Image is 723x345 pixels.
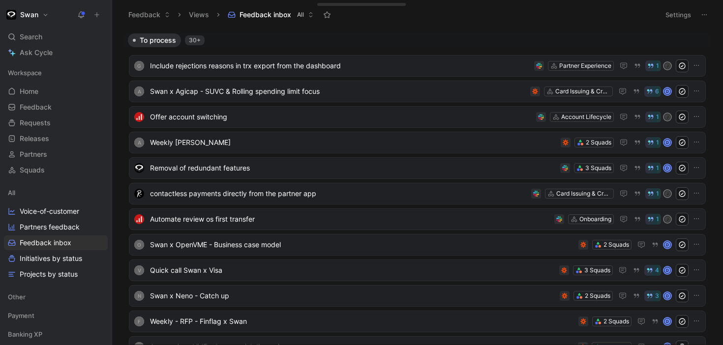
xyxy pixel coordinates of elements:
[664,114,671,120] div: J
[150,239,574,251] span: Swan x OpenVME - Business case model
[20,206,79,216] span: Voice-of-customer
[184,7,213,22] button: Views
[656,140,659,145] span: 1
[655,88,659,94] span: 6
[20,10,38,19] h1: Swan
[8,188,15,198] span: All
[20,254,82,263] span: Initiatives by status
[20,31,42,43] span: Search
[4,289,108,304] div: Other
[134,240,144,250] div: O
[150,60,530,72] span: Include rejections reasons in trx export from the dashboard
[150,213,550,225] span: Automate review os first transfer
[4,327,108,342] div: Banking XP
[555,86,610,96] div: Card Issuing & Credit
[150,162,556,174] span: Removal of redundant features
[664,318,671,325] div: d
[4,115,108,130] a: Requests
[603,240,629,250] div: 2 Squads
[134,291,144,301] div: N
[664,267,671,274] div: d
[4,100,108,115] a: Feedback
[585,163,611,173] div: 3 Squads
[664,216,671,223] div: J
[656,216,659,222] span: 1
[556,189,611,199] div: Card Issuing & Credit
[20,238,71,248] span: Feedback inbox
[585,291,610,301] div: 2 Squads
[664,241,671,248] div: d
[134,163,144,173] img: logo
[664,165,671,172] div: d
[645,188,661,199] button: 1
[8,68,42,78] span: Workspace
[6,10,16,20] img: Swan
[584,265,610,275] div: 3 Squads
[20,149,47,159] span: Partners
[664,62,671,69] div: J
[8,311,34,320] span: Payment
[134,138,144,147] div: A
[561,112,611,122] div: Account Lifecycle
[664,88,671,95] div: d
[129,132,706,153] a: AWeekly [PERSON_NAME]2 Squads1d
[134,112,144,122] img: logo
[4,308,108,326] div: Payment
[656,63,659,69] span: 1
[20,222,80,232] span: Partners feedback
[4,45,108,60] a: Ask Cycle
[656,191,659,197] span: 1
[20,118,51,128] span: Requests
[20,165,45,175] span: Squads
[185,35,205,45] div: 30+
[656,114,659,120] span: 1
[129,285,706,307] a: NSwan x Neno - Catch up2 Squads3d
[664,139,671,146] div: d
[129,311,706,332] a: FWeekly - RFP - Finflag x Swan2 Squadsd
[150,86,526,97] span: Swan x Agicap - SUVC & Rolling spending limit focus
[4,251,108,266] a: Initiatives by status
[645,60,661,71] button: 1
[150,188,527,200] span: contactless payments directly from the partner app
[655,267,659,273] span: 4
[603,316,629,326] div: 2 Squads
[4,163,108,177] a: Squads
[150,111,532,123] span: Offer account switching
[150,137,557,148] span: Weekly [PERSON_NAME]
[586,138,611,147] div: 2 Squads
[4,84,108,99] a: Home
[4,327,108,345] div: Banking XP
[134,316,144,326] div: F
[129,208,706,230] a: logoAutomate review os first transferOnboarding1J
[644,290,661,301] button: 3
[8,329,42,339] span: Banking XP
[129,234,706,256] a: OSwan x OpenVME - Business case model2 Squadsd
[4,220,108,234] a: Partners feedback
[297,10,304,20] span: All
[128,33,181,47] button: To process
[4,8,51,22] button: SwanSwan
[240,10,291,20] span: Feedback inbox
[20,47,53,58] span: Ask Cycle
[559,61,611,71] div: Partner Experience
[4,185,108,282] div: AllVoice-of-customerPartners feedbackFeedback inboxInitiatives by statusProjects by status
[4,65,108,80] div: Workspace
[129,81,706,102] a: ASwan x Agicap - SUVC & Rolling spending limit focusCard Issuing & Credit6d
[134,265,144,275] div: V
[140,35,176,45] span: To process
[20,102,52,112] span: Feedback
[20,269,78,279] span: Projects by status
[579,214,611,224] div: Onboarding
[124,7,175,22] button: Feedback
[4,147,108,162] a: Partners
[134,86,144,96] div: A
[129,157,706,179] a: logoRemoval of redundant features3 Squads1d
[8,292,26,302] span: Other
[223,7,318,22] button: Feedback inboxAll
[644,86,661,97] button: 6
[20,134,49,144] span: Releases
[4,204,108,219] a: Voice-of-customer
[150,290,556,302] span: Swan x Neno - Catch up
[4,131,108,146] a: Releases
[129,55,706,77] a: GInclude rejections reasons in trx export from the dashboardPartner Experience1J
